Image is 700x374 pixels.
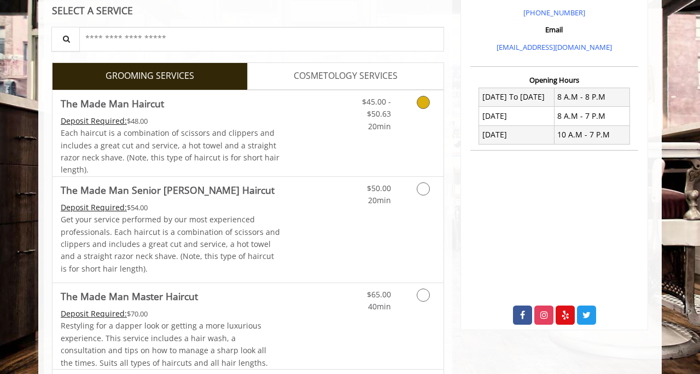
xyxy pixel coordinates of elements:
a: [EMAIL_ADDRESS][DOMAIN_NAME] [497,42,612,52]
td: 10 A.M - 7 P.M [554,125,629,144]
td: 8 A.M - 7 P.M [554,107,629,125]
button: Service Search [51,27,80,51]
span: This service needs some Advance to be paid before we block your appointment [61,308,127,319]
span: $65.00 [367,289,391,300]
div: $70.00 [61,308,281,320]
span: GROOMING SERVICES [106,69,194,83]
div: SELECT A SERVICE [52,5,444,16]
span: 40min [368,301,391,312]
a: [PHONE_NUMBER] [523,8,585,18]
span: 20min [368,121,391,131]
span: 20min [368,195,391,205]
h3: Email [473,26,635,33]
b: The Made Man Master Haircut [61,289,198,304]
span: Each haircut is a combination of scissors and clippers and includes a great cut and service, a ho... [61,128,279,175]
td: [DATE] To [DATE] [479,88,555,106]
span: $45.00 - $50.63 [362,96,391,119]
span: $50.00 [367,183,391,193]
b: The Made Man Haircut [61,96,164,111]
div: $48.00 [61,115,281,127]
div: $54.00 [61,202,281,214]
td: [DATE] [479,125,555,144]
h3: Opening Hours [470,76,638,84]
span: COSMETOLOGY SERVICES [294,69,398,83]
td: [DATE] [479,107,555,125]
span: This service needs some Advance to be paid before we block your appointment [61,202,127,212]
p: Get your service performed by our most experienced professionals. Each haircut is a combination o... [61,214,281,275]
span: This service needs some Advance to be paid before we block your appointment [61,116,127,126]
b: The Made Man Senior [PERSON_NAME] Haircut [61,182,275,198]
td: 8 A.M - 8 P.M [554,88,629,106]
span: Restyling for a dapper look or getting a more luxurious experience. This service includes a hair ... [61,320,268,367]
